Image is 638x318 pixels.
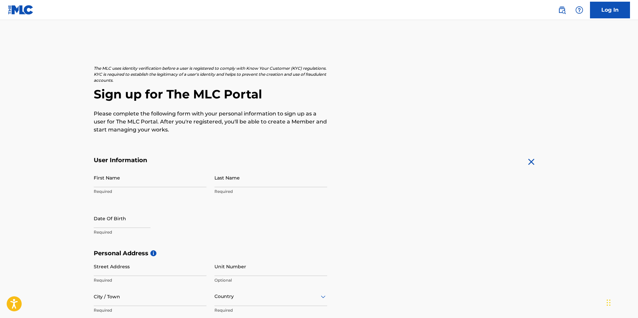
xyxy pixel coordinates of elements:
[558,6,566,14] img: search
[94,277,206,283] p: Required
[94,156,327,164] h5: User Information
[94,307,206,313] p: Required
[150,250,156,256] span: i
[555,3,569,17] a: Public Search
[94,65,327,83] p: The MLC uses identity verification before a user is registered to comply with Know Your Customer ...
[607,293,611,313] div: Drag
[526,156,537,167] img: close
[575,6,583,14] img: help
[94,229,206,235] p: Required
[94,189,206,195] p: Required
[94,110,327,134] p: Please complete the following form with your personal information to sign up as a user for The ML...
[214,189,327,195] p: Required
[605,286,638,318] iframe: Chat Widget
[573,3,586,17] div: Help
[8,5,34,15] img: MLC Logo
[590,2,630,18] a: Log In
[94,250,545,257] h5: Personal Address
[214,277,327,283] p: Optional
[214,307,327,313] p: Required
[94,87,545,102] h2: Sign up for The MLC Portal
